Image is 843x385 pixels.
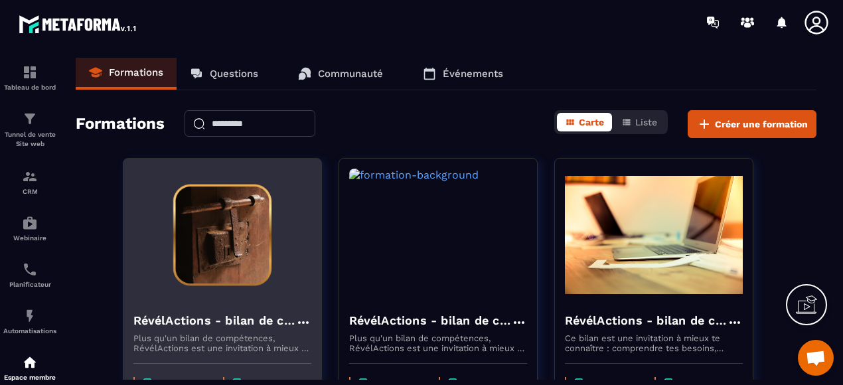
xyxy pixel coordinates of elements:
p: Espace membre [3,374,56,381]
span: Liste [635,117,657,127]
p: Formations [109,66,163,78]
button: Créer une formation [688,110,816,138]
span: Carte [579,117,604,127]
h4: RévélActions - bilan de compétences - Copy [349,311,511,330]
button: Carte [557,113,612,131]
p: Ce bilan est une invitation à mieux te connaître : comprendre tes besoins, identifier tes croyanc... [565,333,743,353]
img: formation-background [565,169,743,301]
img: automations [22,354,38,370]
h2: Formations [76,110,165,138]
img: automations [22,215,38,231]
a: Événements [410,58,516,90]
h4: RévélActions - bilan de compétences [133,311,295,330]
p: Tunnel de vente Site web [3,130,56,149]
img: logo [19,12,138,36]
img: formation [22,64,38,80]
a: automationsautomationsAutomatisations [3,298,56,345]
p: Plus qu'un bilan de compétences, RévélActions est une invitation à mieux te connaître : comprendr... [349,333,527,353]
p: Communauté [318,68,383,80]
img: formation [22,169,38,185]
a: formationformationCRM [3,159,56,205]
p: Plus qu'un bilan de compétences, RévélActions est une invitation à mieux te connaître : comprendr... [133,333,311,353]
p: Webinaire [3,234,56,242]
button: Liste [613,113,665,131]
p: CRM [3,188,56,195]
div: Ouvrir le chat [798,340,834,376]
p: Tableau de bord [3,84,56,91]
a: Questions [177,58,271,90]
img: formation-background [133,169,311,301]
a: Formations [76,58,177,90]
span: Créer une formation [715,117,808,131]
p: Questions [210,68,258,80]
p: Planificateur [3,281,56,288]
a: formationformationTunnel de vente Site web [3,101,56,159]
a: Communauté [285,58,396,90]
a: formationformationTableau de bord [3,54,56,101]
img: scheduler [22,262,38,277]
img: automations [22,308,38,324]
a: schedulerschedulerPlanificateur [3,252,56,298]
img: formation-background [349,169,527,301]
p: Événements [443,68,503,80]
a: automationsautomationsWebinaire [3,205,56,252]
img: formation [22,111,38,127]
p: Automatisations [3,327,56,335]
h4: RévélActions - bilan de compétences - Copy [565,311,727,330]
